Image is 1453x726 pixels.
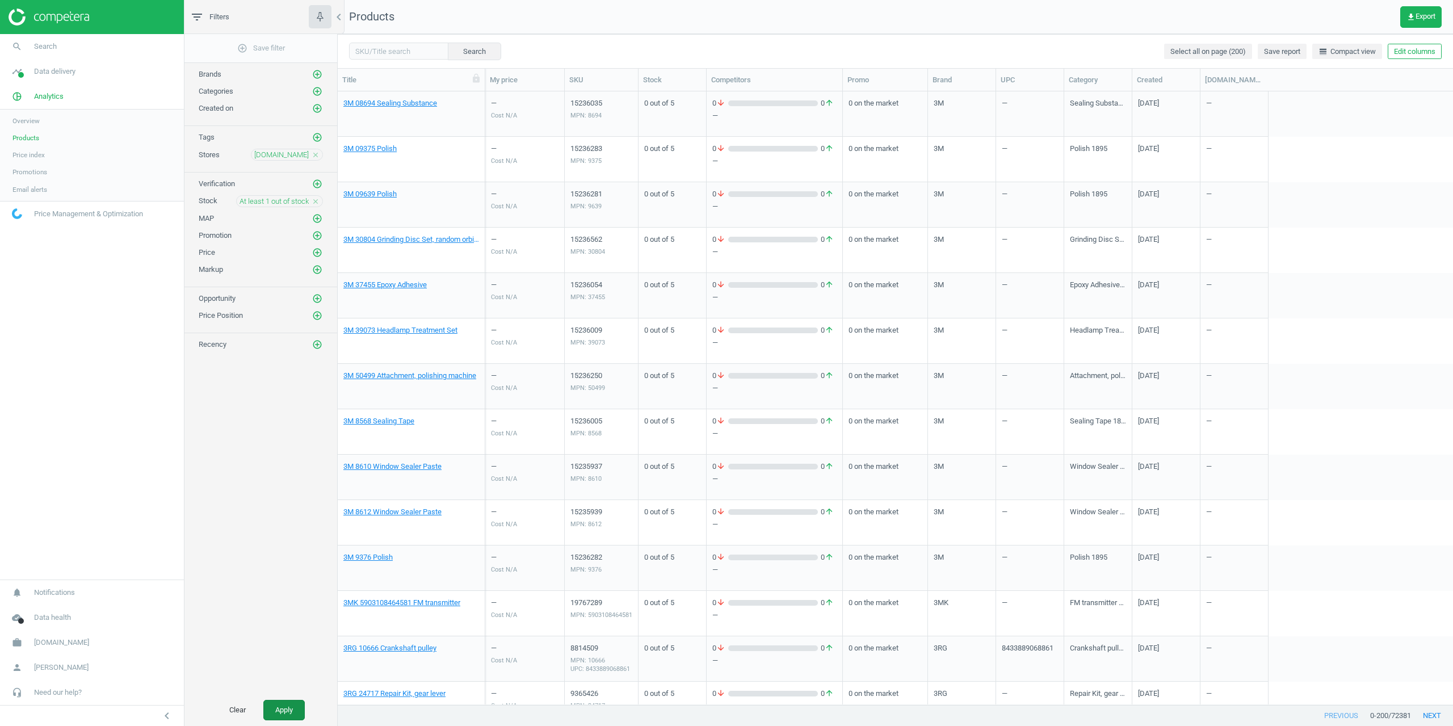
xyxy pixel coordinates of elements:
[849,501,922,544] div: 0 on the market
[34,209,143,219] span: Price Management & Optimization
[199,311,243,320] span: Price Position
[312,86,322,96] i: add_circle_outline
[644,456,700,498] div: 0 out of 5
[491,157,517,165] div: Cost N/A
[818,371,837,381] span: 0
[1070,189,1107,226] div: Polish 1895
[818,189,837,199] span: 0
[1002,274,1058,317] div: —
[712,598,728,608] span: 0
[312,213,323,224] button: add_circle_outline
[34,91,64,102] span: Analytics
[712,156,837,166] div: —
[343,144,397,154] a: 3M 09375 Polish
[849,592,922,635] div: 0 on the market
[199,248,215,257] span: Price
[825,507,834,517] i: arrow_upward
[570,416,632,426] div: 15236005
[217,700,258,720] button: Clear
[448,43,501,60] button: Search
[491,371,517,408] div: —
[1206,229,1262,271] div: —
[716,144,725,154] i: arrow_downward
[1406,12,1416,22] i: get_app
[644,365,700,408] div: 0 out of 5
[825,189,834,199] i: arrow_upward
[1138,280,1159,317] div: [DATE]
[849,93,922,135] div: 0 on the market
[644,138,700,181] div: 0 out of 5
[818,416,837,426] span: 0
[1206,183,1262,226] div: —
[491,461,517,498] div: —
[349,10,394,23] span: Products
[312,178,323,190] button: add_circle_outline
[12,150,45,160] span: Price index
[491,565,517,574] div: Cost N/A
[644,183,700,226] div: 0 out of 5
[570,111,632,120] div: MPN: 8694
[1002,93,1058,135] div: —
[1258,44,1307,60] button: Save report
[712,292,837,303] div: —
[312,179,322,189] i: add_circle_outline
[712,474,837,484] div: —
[491,338,517,347] div: Cost N/A
[1070,325,1126,362] div: Headlamp Treatment Set 7506
[491,429,517,438] div: Cost N/A
[1002,229,1058,271] div: —
[1138,234,1159,271] div: [DATE]
[570,507,632,517] div: 15235939
[570,429,632,438] div: MPN: 8568
[644,501,700,544] div: 0 out of 5
[570,234,632,245] div: 15236562
[1070,507,1126,544] div: Window Sealer Paste 1903
[644,592,700,635] div: 0 out of 5
[34,41,57,52] span: Search
[849,547,922,589] div: 0 on the market
[712,429,837,439] div: —
[1070,416,1126,453] div: Sealing Tape 1847
[199,196,217,205] span: Stock
[34,687,82,698] span: Need our help?
[570,371,632,381] div: 15236250
[825,280,834,290] i: arrow_upward
[332,10,346,24] i: chevron_left
[254,150,309,160] span: [DOMAIN_NAME]
[570,520,632,528] div: MPN: 8612
[1002,183,1058,226] div: —
[934,325,944,362] div: 3M
[12,185,47,194] span: Email alerts
[6,582,28,603] i: notifications
[160,709,174,723] i: chevron_left
[1002,501,1058,544] div: —
[6,632,28,653] i: work
[312,86,323,97] button: add_circle_outline
[1002,456,1058,498] div: —
[644,93,700,135] div: 0 out of 5
[712,565,837,575] div: —
[1400,6,1442,28] button: get_appExport
[199,70,221,78] span: Brands
[312,339,322,350] i: add_circle_outline
[712,519,837,530] div: —
[491,384,517,392] div: Cost N/A
[312,265,322,275] i: add_circle_outline
[570,475,632,483] div: MPN: 8610
[34,612,71,623] span: Data health
[237,43,285,53] span: Save filter
[153,708,181,723] button: chevron_left
[818,280,837,290] span: 0
[312,69,322,79] i: add_circle_outline
[1002,410,1058,453] div: —
[825,552,834,563] i: arrow_upward
[1318,47,1376,57] span: Compact view
[1264,47,1300,57] span: Save report
[712,416,728,426] span: 0
[570,325,632,335] div: 15236009
[12,167,47,177] span: Promotions
[825,234,834,245] i: arrow_upward
[818,234,837,245] span: 0
[1138,552,1159,589] div: [DATE]
[343,371,476,381] a: 3M 50499 Attachment, polishing machine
